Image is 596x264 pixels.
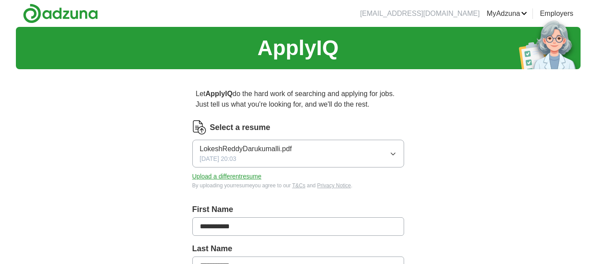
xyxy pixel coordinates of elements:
[206,90,232,97] strong: ApplyIQ
[192,182,404,190] div: By uploading your resume you agree to our and .
[487,8,527,19] a: MyAdzuna
[360,8,480,19] li: [EMAIL_ADDRESS][DOMAIN_NAME]
[192,204,404,216] label: First Name
[210,122,270,134] label: Select a resume
[317,182,351,189] a: Privacy Notice
[192,85,404,113] p: Let do the hard work of searching and applying for jobs. Just tell us what you're looking for, an...
[200,154,236,164] span: [DATE] 20:03
[292,182,305,189] a: T&Cs
[540,8,574,19] a: Employers
[23,4,98,23] img: Adzuna logo
[192,120,206,134] img: CV Icon
[192,172,262,181] button: Upload a differentresume
[192,140,404,167] button: LokeshReddyDarukumalli.pdf[DATE] 20:03
[200,144,292,154] span: LokeshReddyDarukumalli.pdf
[192,243,404,255] label: Last Name
[257,32,338,64] h1: ApplyIQ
